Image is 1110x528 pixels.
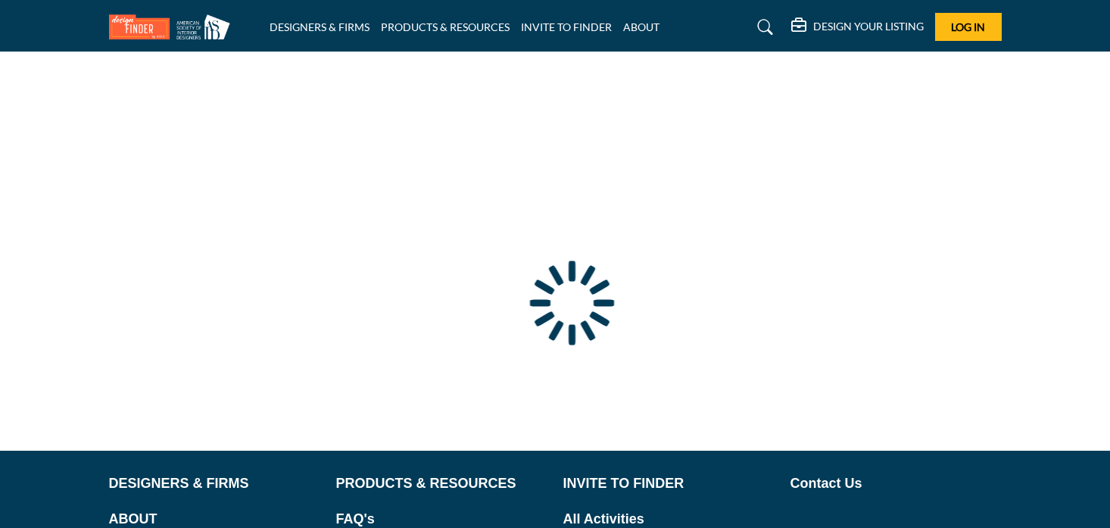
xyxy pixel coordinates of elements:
a: INVITE TO FINDER [521,20,612,33]
img: Site Logo [109,14,238,39]
button: Log In [935,13,1002,41]
a: PRODUCTS & RESOURCES [381,20,510,33]
a: Search [743,15,783,39]
a: ABOUT [623,20,659,33]
a: Contact Us [790,473,1002,494]
span: Log In [951,20,985,33]
a: PRODUCTS & RESOURCES [336,473,547,494]
a: INVITE TO FINDER [563,473,775,494]
div: DESIGN YOUR LISTING [791,18,924,36]
a: DESIGNERS & FIRMS [109,473,320,494]
a: DESIGNERS & FIRMS [270,20,369,33]
h5: DESIGN YOUR LISTING [813,20,924,33]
